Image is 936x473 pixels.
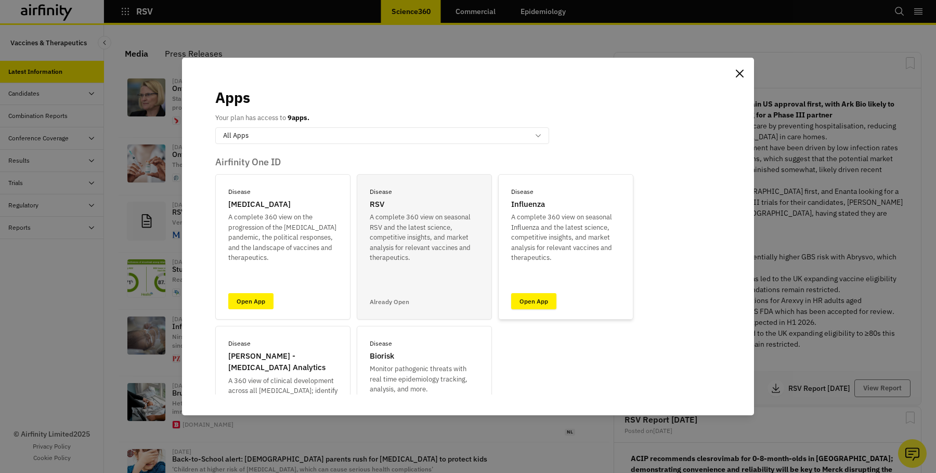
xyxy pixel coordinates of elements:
[370,339,392,348] p: Disease
[370,199,384,211] p: RSV
[511,199,545,211] p: Influenza
[370,364,479,395] p: Monitor pathogenic threats with real time epidemiology tracking, analysis, and more.
[215,113,309,123] p: Your plan has access to
[370,187,392,196] p: Disease
[228,293,274,309] a: Open App
[228,339,251,348] p: Disease
[370,297,409,307] p: Already Open
[215,87,250,109] p: Apps
[228,187,251,196] p: Disease
[370,350,394,362] p: Biorisk
[511,187,534,196] p: Disease
[228,350,337,374] p: [PERSON_NAME] - [MEDICAL_DATA] Analytics
[288,113,309,122] b: 9 apps.
[511,293,556,309] a: Open App
[228,212,337,263] p: A complete 360 view on the progression of the [MEDICAL_DATA] pandemic, the political responses, a...
[370,212,479,263] p: A complete 360 view on seasonal RSV and the latest science, competitive insights, and market anal...
[731,65,748,82] button: Close
[228,199,291,211] p: [MEDICAL_DATA]
[228,376,337,427] p: A 360 view of clinical development across all [MEDICAL_DATA]; identify opportunities and track ch...
[223,130,249,141] p: All Apps
[215,156,721,168] p: Airfinity One ID
[511,212,620,263] p: A complete 360 view on seasonal Influenza and the latest science, competitive insights, and marke...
